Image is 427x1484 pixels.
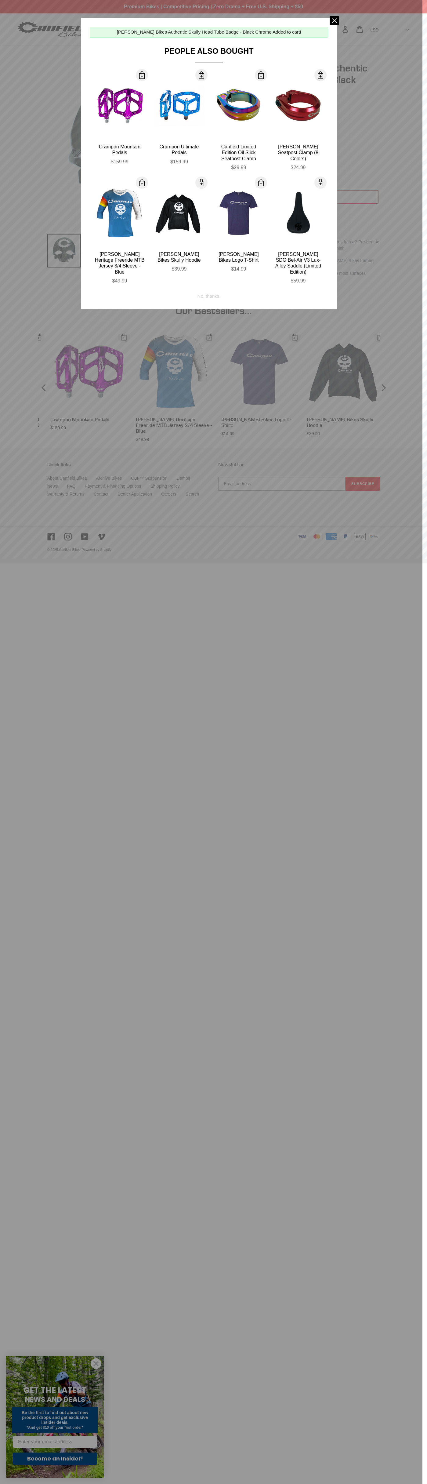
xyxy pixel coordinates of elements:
[273,251,324,275] div: [PERSON_NAME] SDG Bel-Air V3 Lux-Alloy Saddle (Limited Edition)
[172,266,187,271] span: $39.99
[214,188,264,238] img: CANFIELD-LOGO-TEE-BLUE-SHOPIFY_large.jpg
[273,188,324,238] img: Canfield-SDG-Bel-Air-Saddle_large.jpg
[111,159,128,164] span: $159.99
[197,288,221,300] div: No, thanks.
[154,81,204,131] img: Canfield-Crampon-Ultimate-Blue_large.jpg
[273,144,324,162] div: [PERSON_NAME] Seatpost Clamp (8 Colors)
[95,144,145,155] div: Crampon Mountain Pedals
[112,278,127,283] span: $49.99
[273,81,324,131] img: Canfield-Seat-Clamp-Red-2_large.jpg
[291,165,306,170] span: $24.99
[170,159,188,164] span: $159.99
[95,81,145,131] img: Canfield-Crampon-Mountain-Purple-Shopify_large.jpg
[231,165,246,170] span: $29.99
[95,251,145,275] div: [PERSON_NAME] Heritage Freeride MTB Jersey 3/4 Sleeve - Blue
[154,251,204,263] div: [PERSON_NAME] Bikes Skully Hoodie
[95,188,145,238] img: Canfield-Hertiage-Jersey-Blue-Front_large.jpg
[154,188,204,238] img: OldStyleCanfieldHoodie_large.png
[117,29,301,36] div: [PERSON_NAME] Bikes Authentic Skully Head Tube Badge - Black Chrome Added to cart!
[291,278,306,283] span: $59.99
[214,251,264,263] div: [PERSON_NAME] Bikes Logo T-Shirt
[214,144,264,162] div: Canfield Limited Edition Oil Slick Seatpost Clamp
[90,47,328,63] div: People Also Bought
[231,266,246,271] span: $14.99
[214,81,264,131] img: Canfield-Oil-Slick-Seat-Clamp-MTB-logo-quarter_large.jpg
[154,144,204,155] div: Crampon Ultimate Pedals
